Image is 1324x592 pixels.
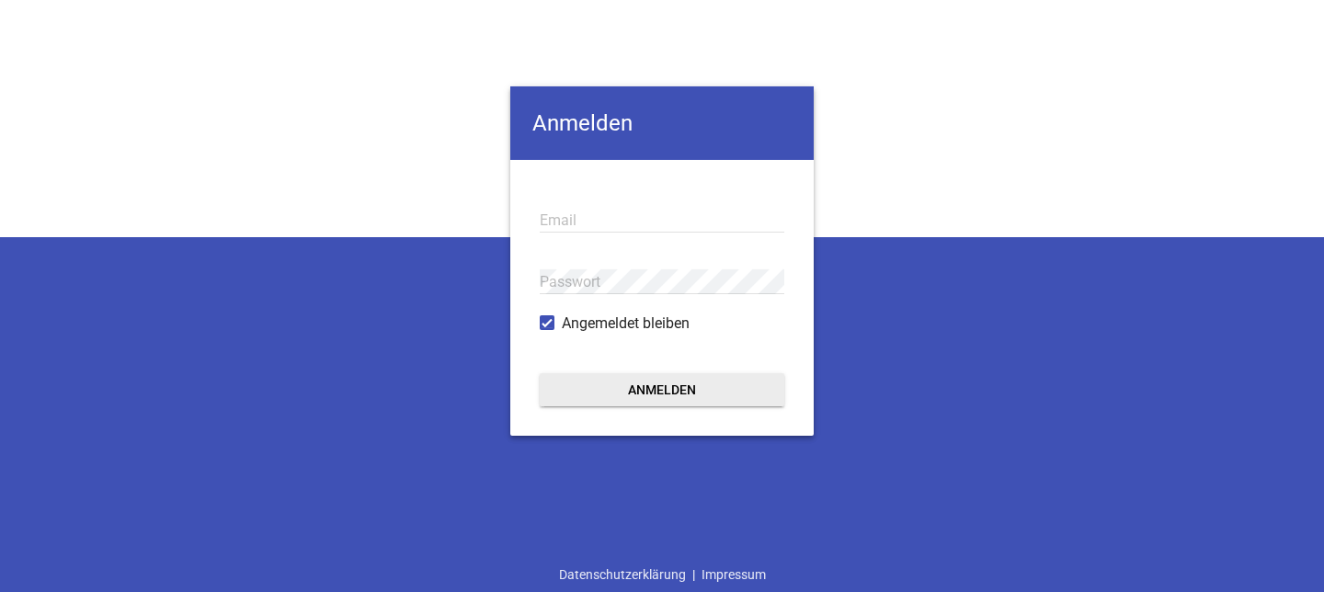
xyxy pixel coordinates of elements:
button: Anmelden [540,373,784,406]
h4: Anmelden [510,86,814,160]
div: | [553,557,772,592]
a: Impressum [695,557,772,592]
a: Datenschutzerklärung [553,557,692,592]
span: Angemeldet bleiben [562,313,690,335]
